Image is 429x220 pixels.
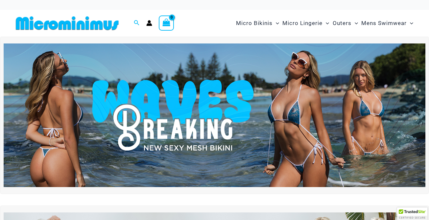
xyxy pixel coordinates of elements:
span: Menu Toggle [407,15,413,32]
img: Waves Breaking Ocean Bikini Pack [4,43,425,187]
div: TrustedSite Certified [397,207,427,220]
nav: Site Navigation [233,12,416,34]
span: Micro Lingerie [282,15,322,32]
a: Search icon link [134,19,140,27]
span: Micro Bikinis [236,15,273,32]
span: Menu Toggle [273,15,279,32]
a: View Shopping Cart, empty [159,15,174,31]
a: Mens SwimwearMenu ToggleMenu Toggle [360,13,415,33]
span: Mens Swimwear [361,15,407,32]
span: Menu Toggle [322,15,329,32]
span: Menu Toggle [351,15,358,32]
span: Outers [333,15,351,32]
img: MM SHOP LOGO FLAT [13,16,121,31]
a: Account icon link [146,20,152,26]
a: Micro BikinisMenu ToggleMenu Toggle [234,13,281,33]
a: Micro LingerieMenu ToggleMenu Toggle [281,13,331,33]
a: OutersMenu ToggleMenu Toggle [331,13,360,33]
